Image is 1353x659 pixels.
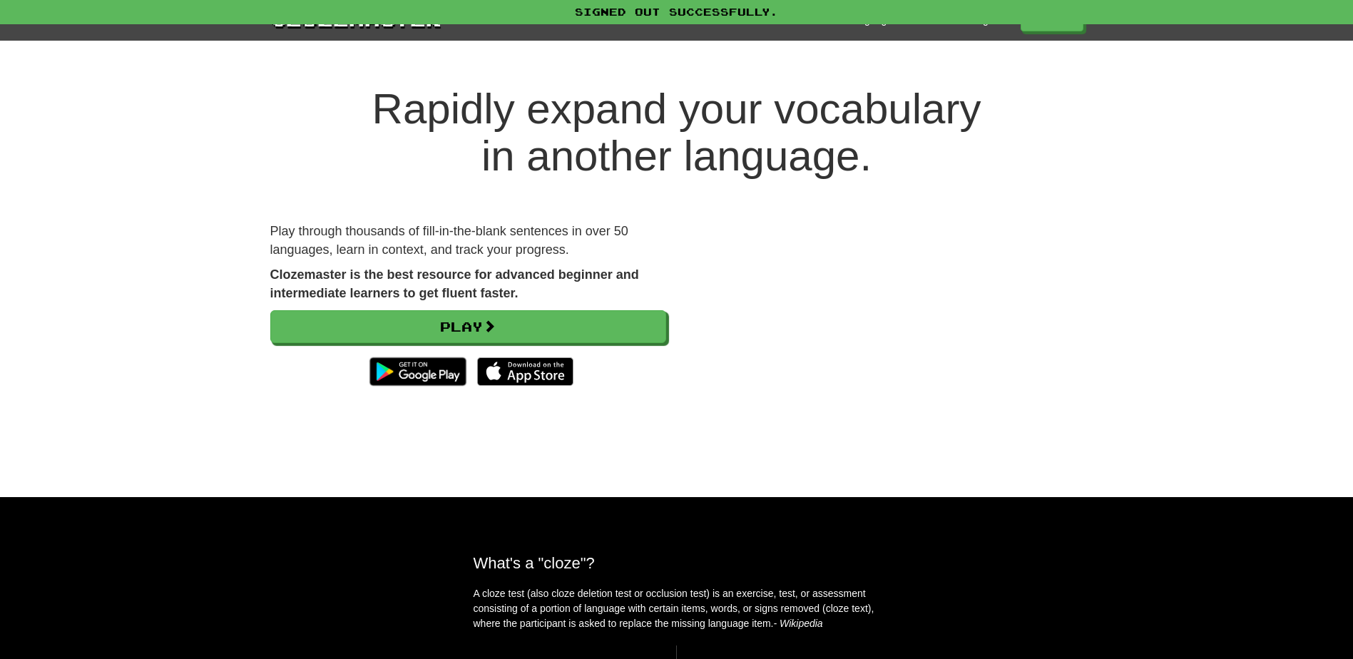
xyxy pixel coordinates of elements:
em: - Wikipedia [774,618,823,629]
img: Download_on_the_App_Store_Badge_US-UK_135x40-25178aeef6eb6b83b96f5f2d004eda3bffbb37122de64afbaef7... [477,357,573,386]
strong: Clozemaster is the best resource for advanced beginner and intermediate learners to get fluent fa... [270,267,639,300]
p: A cloze test (also cloze deletion test or occlusion test) is an exercise, test, or assessment con... [474,586,880,631]
a: Play [270,310,666,343]
img: Get it on Google Play [362,350,473,393]
h2: What's a "cloze"? [474,554,880,572]
p: Play through thousands of fill-in-the-blank sentences in over 50 languages, learn in context, and... [270,223,666,259]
